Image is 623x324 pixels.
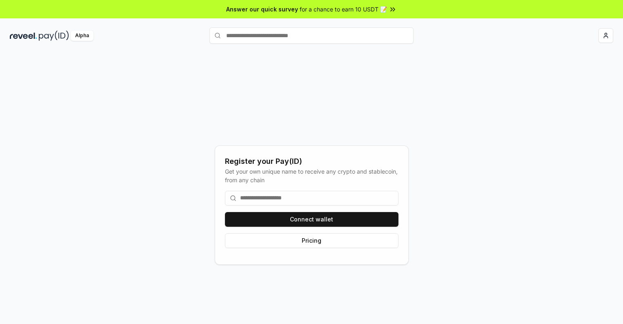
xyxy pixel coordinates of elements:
button: Connect wallet [225,212,398,227]
img: reveel_dark [10,31,37,41]
img: pay_id [39,31,69,41]
span: Answer our quick survey [226,5,298,13]
div: Alpha [71,31,93,41]
button: Pricing [225,233,398,248]
div: Get your own unique name to receive any crypto and stablecoin, from any chain [225,167,398,184]
span: for a chance to earn 10 USDT 📝 [300,5,387,13]
div: Register your Pay(ID) [225,156,398,167]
